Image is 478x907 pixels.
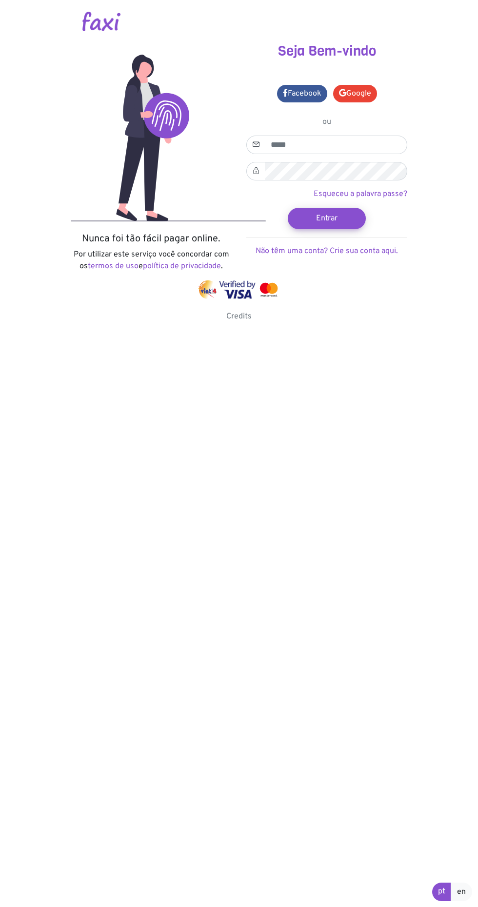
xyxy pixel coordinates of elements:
[432,883,451,901] a: pt
[88,261,139,271] a: termos de uso
[143,261,221,271] a: política de privacidade
[258,280,280,299] img: mastercard
[219,280,256,299] img: visa
[288,208,366,229] button: Entrar
[71,249,232,272] p: Por utilizar este serviço você concordar com os e .
[198,280,218,299] img: vinti4
[246,43,407,59] h3: Seja Bem-vindo
[314,189,407,199] a: Esqueceu a palavra passe?
[256,246,398,256] a: Não têm uma conta? Crie sua conta aqui.
[246,116,407,128] p: ou
[71,233,232,245] h5: Nunca foi tão fácil pagar online.
[451,883,472,901] a: en
[333,85,377,102] a: Google
[226,312,252,321] a: Credits
[277,85,327,102] a: Facebook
